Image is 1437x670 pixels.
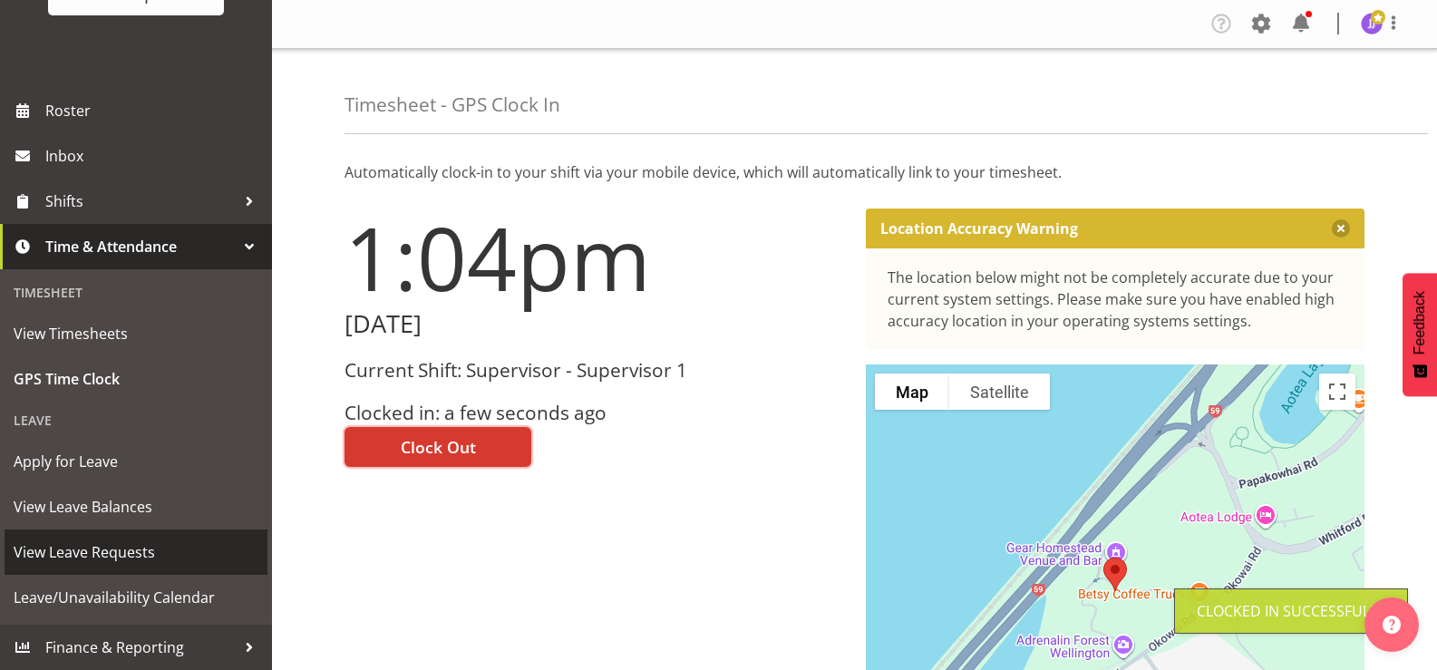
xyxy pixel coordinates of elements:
a: View Leave Requests [5,529,267,575]
img: janelle-jonkers702.jpg [1361,13,1383,34]
span: View Timesheets [14,320,258,347]
button: Show satellite imagery [949,374,1050,410]
a: GPS Time Clock [5,356,267,402]
p: Automatically clock-in to your shift via your mobile device, which will automatically link to you... [345,161,1364,183]
h4: Timesheet - GPS Clock In [345,94,560,115]
span: Finance & Reporting [45,634,236,661]
img: help-xxl-2.png [1383,616,1401,634]
h3: Clocked in: a few seconds ago [345,403,844,423]
span: Roster [45,97,263,124]
span: View Leave Requests [14,539,258,566]
span: Time & Attendance [45,233,236,260]
h2: [DATE] [345,310,844,338]
a: Leave/Unavailability Calendar [5,575,267,620]
button: Feedback - Show survey [1403,273,1437,396]
span: Leave/Unavailability Calendar [14,584,258,611]
a: View Leave Balances [5,484,267,529]
span: Inbox [45,142,263,170]
span: View Leave Balances [14,493,258,520]
div: Leave [5,402,267,439]
div: Clocked in Successfully [1197,600,1385,622]
span: Shifts [45,188,236,215]
span: GPS Time Clock [14,365,258,393]
a: View Timesheets [5,311,267,356]
span: Clock Out [401,435,476,459]
span: Feedback [1412,291,1428,354]
button: Close message [1332,219,1350,238]
button: Clock Out [345,427,531,467]
button: Show street map [875,374,949,410]
button: Toggle fullscreen view [1319,374,1355,410]
div: Timesheet [5,274,267,311]
a: Apply for Leave [5,439,267,484]
p: Location Accuracy Warning [880,219,1078,238]
div: The location below might not be completely accurate due to your current system settings. Please m... [888,267,1344,332]
h1: 1:04pm [345,209,844,306]
span: Apply for Leave [14,448,258,475]
h3: Current Shift: Supervisor - Supervisor 1 [345,360,844,381]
